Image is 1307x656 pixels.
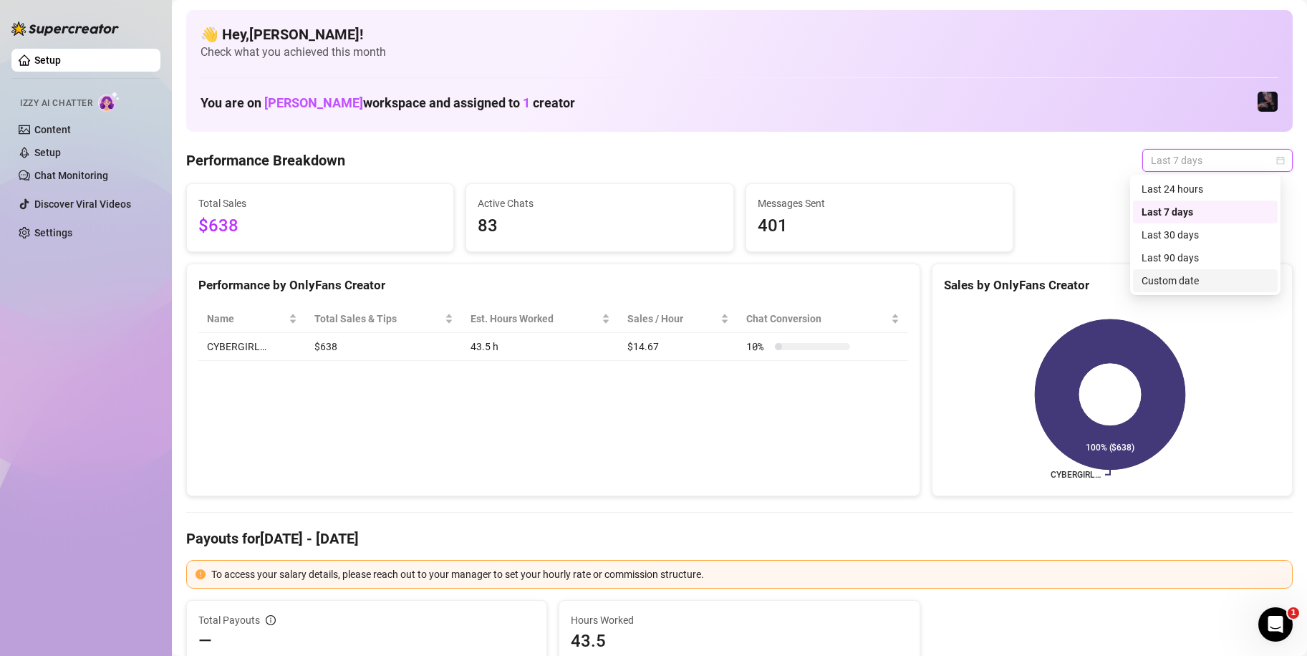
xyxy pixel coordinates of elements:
[1133,246,1278,269] div: Last 90 days
[34,147,61,158] a: Setup
[1142,204,1269,220] div: Last 7 days
[1258,607,1293,642] iframe: Intercom live chat
[198,333,306,361] td: CYBERGIRL…
[1142,273,1269,289] div: Custom date
[201,95,575,111] h1: You are on workspace and assigned to creator
[306,333,462,361] td: $638
[758,196,1001,211] span: Messages Sent
[198,213,442,240] span: $638
[746,311,888,327] span: Chat Conversion
[478,213,721,240] span: 83
[306,305,462,333] th: Total Sales & Tips
[211,566,1283,582] div: To access your salary details, please reach out to your manager to set your hourly rate or commis...
[619,333,738,361] td: $14.67
[34,170,108,181] a: Chat Monitoring
[266,615,276,625] span: info-circle
[314,311,442,327] span: Total Sales & Tips
[1258,92,1278,112] img: CYBERGIRL
[201,44,1278,60] span: Check what you achieved this month
[198,630,212,652] span: —
[627,311,718,327] span: Sales / Hour
[196,569,206,579] span: exclamation-circle
[1288,607,1299,619] span: 1
[1051,470,1101,480] text: CYBERGIRL…
[201,24,1278,44] h4: 👋 Hey, [PERSON_NAME] !
[34,54,61,66] a: Setup
[1151,150,1284,171] span: Last 7 days
[1142,181,1269,197] div: Last 24 hours
[20,97,92,110] span: Izzy AI Chatter
[98,91,120,112] img: AI Chatter
[34,227,72,238] a: Settings
[758,213,1001,240] span: 401
[478,196,721,211] span: Active Chats
[1142,250,1269,266] div: Last 90 days
[264,95,363,110] span: [PERSON_NAME]
[207,311,286,327] span: Name
[1142,227,1269,243] div: Last 30 days
[198,612,260,628] span: Total Payouts
[746,339,769,354] span: 10 %
[571,612,907,628] span: Hours Worked
[198,276,908,295] div: Performance by OnlyFans Creator
[619,305,738,333] th: Sales / Hour
[1133,269,1278,292] div: Custom date
[462,333,619,361] td: 43.5 h
[186,529,1293,549] h4: Payouts for [DATE] - [DATE]
[944,276,1281,295] div: Sales by OnlyFans Creator
[34,198,131,210] a: Discover Viral Videos
[11,21,119,36] img: logo-BBDzfeDw.svg
[1276,156,1285,165] span: calendar
[523,95,530,110] span: 1
[1133,223,1278,246] div: Last 30 days
[738,305,908,333] th: Chat Conversion
[1133,201,1278,223] div: Last 7 days
[471,311,599,327] div: Est. Hours Worked
[34,124,71,135] a: Content
[186,150,345,170] h4: Performance Breakdown
[198,305,306,333] th: Name
[571,630,907,652] span: 43.5
[198,196,442,211] span: Total Sales
[1133,178,1278,201] div: Last 24 hours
